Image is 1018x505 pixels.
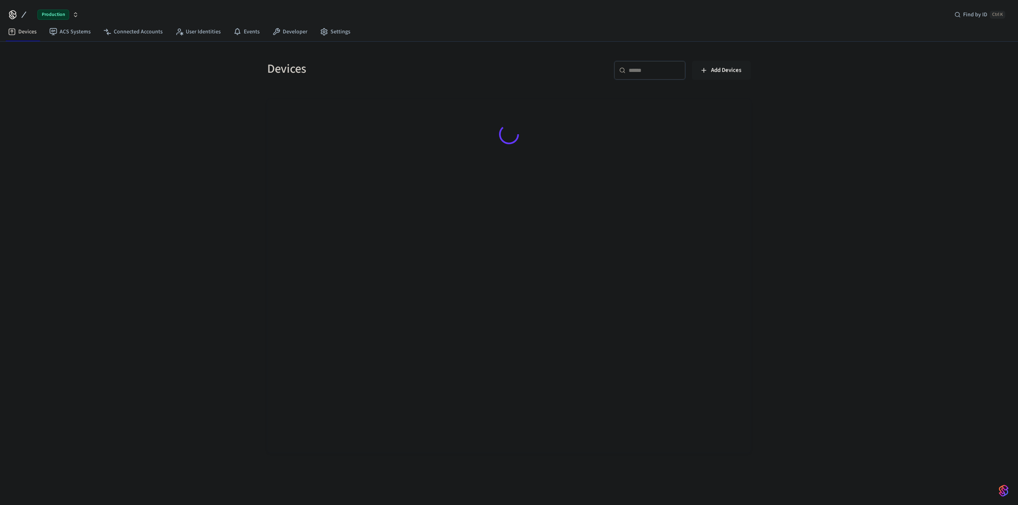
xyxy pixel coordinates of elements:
a: Connected Accounts [97,25,169,39]
h5: Devices [267,61,504,77]
a: ACS Systems [43,25,97,39]
a: Settings [314,25,357,39]
span: Add Devices [711,65,741,75]
div: Find by IDCtrl K [948,8,1012,22]
span: Ctrl K [990,11,1005,19]
span: Find by ID [963,11,987,19]
a: Devices [2,25,43,39]
a: User Identities [169,25,227,39]
a: Developer [266,25,314,39]
span: Production [37,10,69,20]
button: Add Devices [692,61,751,80]
img: SeamLogoGradient.69752ec5.svg [999,484,1008,497]
a: Events [227,25,266,39]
